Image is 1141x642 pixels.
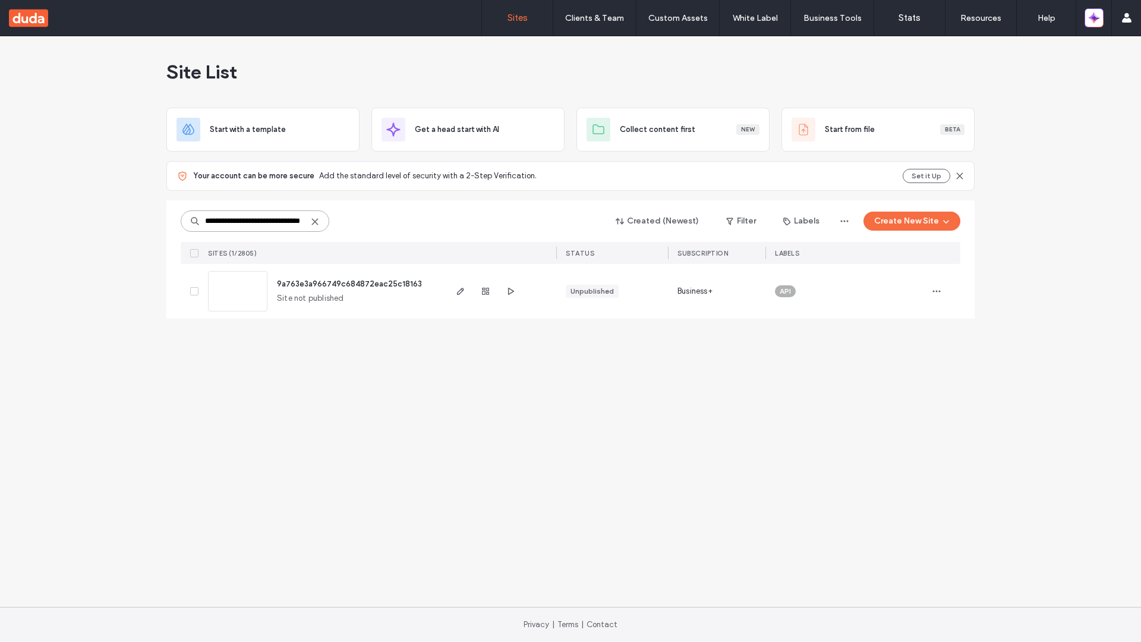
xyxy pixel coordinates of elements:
[193,170,314,182] span: Your account can be more secure
[557,620,578,629] a: Terms
[166,108,360,152] div: Start with a template
[733,13,778,23] label: White Label
[319,170,537,182] span: Add the standard level of security with a 2-Step Verification.
[773,212,830,231] button: Labels
[940,124,965,135] div: Beta
[803,13,862,23] label: Business Tools
[780,286,791,297] span: API
[714,212,768,231] button: Filter
[566,249,594,257] span: STATUS
[677,249,728,257] span: SUBSCRIPTION
[781,108,975,152] div: Start from fileBeta
[677,285,713,297] span: Business+
[524,620,549,629] a: Privacy
[371,108,565,152] div: Get a head start with AI
[208,249,257,257] span: SITES (1/2805)
[1038,13,1055,23] label: Help
[277,279,422,288] a: 9a763e3a966749c684872eac25c18163
[581,620,584,629] span: |
[903,169,950,183] button: Set it Up
[775,249,799,257] span: LABELS
[277,292,344,304] span: Site not published
[825,124,875,136] span: Start from file
[587,620,617,629] a: Contact
[736,124,759,135] div: New
[960,13,1001,23] label: Resources
[508,12,528,23] label: Sites
[166,60,237,84] span: Site List
[210,124,286,136] span: Start with a template
[552,620,554,629] span: |
[565,13,624,23] label: Clients & Team
[899,12,921,23] label: Stats
[415,124,499,136] span: Get a head start with AI
[863,212,960,231] button: Create New Site
[606,212,710,231] button: Created (Newest)
[648,13,708,23] label: Custom Assets
[620,124,695,136] span: Collect content first
[570,286,614,297] div: Unpublished
[576,108,770,152] div: Collect content firstNew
